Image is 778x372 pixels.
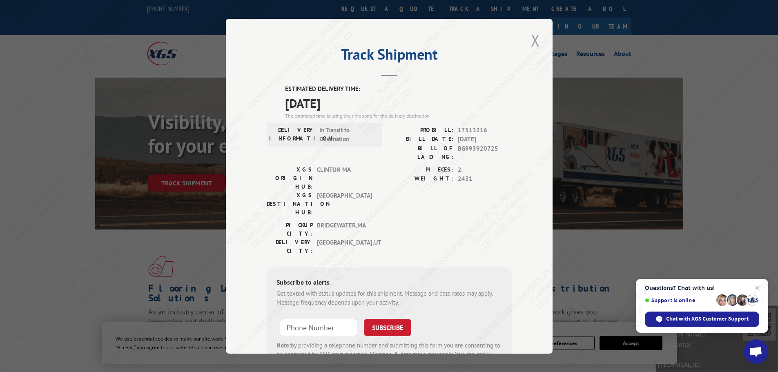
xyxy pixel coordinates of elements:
div: by providing a telephone number and submitting this form you are consenting to be contacted by SM... [276,341,502,368]
span: Questions? Chat with us! [645,285,759,291]
label: XGS ORIGIN HUB: [267,165,313,191]
label: PROBILL: [389,125,454,135]
label: BILL DATE: [389,135,454,144]
label: WEIGHT: [389,174,454,184]
span: BRIDGEWATER , MA [317,221,372,238]
label: DELIVERY CITY: [267,238,313,255]
span: 2 [458,165,512,174]
span: [DATE] [458,135,512,144]
label: XGS DESTINATION HUB: [267,191,313,216]
span: Chat with XGS Customer Support [645,312,759,327]
span: 17513216 [458,125,512,135]
div: The estimated time is using the time zone for the delivery destination. [285,112,512,119]
span: Chat with XGS Customer Support [666,315,749,323]
strong: Note: [276,341,291,349]
span: In Transit to Destination [319,125,375,144]
div: Get texted with status updates for this shipment. Message and data rates may apply. Message frequ... [276,289,502,307]
button: SUBSCRIBE [364,319,411,336]
label: PIECES: [389,165,454,174]
h2: Track Shipment [267,49,512,64]
span: [GEOGRAPHIC_DATA] [317,191,372,216]
div: Subscribe to alerts [276,277,502,289]
span: 2431 [458,174,512,184]
button: Close modal [528,29,542,51]
input: Phone Number [280,319,357,336]
span: [DATE] [285,94,512,112]
label: DELIVERY INFORMATION: [269,125,315,144]
span: Support is online [645,297,713,303]
span: BG993920725 [458,144,512,161]
a: Open chat [744,339,768,364]
label: BILL OF LADING: [389,144,454,161]
label: PICKUP CITY: [267,221,313,238]
span: [GEOGRAPHIC_DATA] , UT [317,238,372,255]
span: CLINTON MA [317,165,372,191]
label: ESTIMATED DELIVERY TIME: [285,85,512,94]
